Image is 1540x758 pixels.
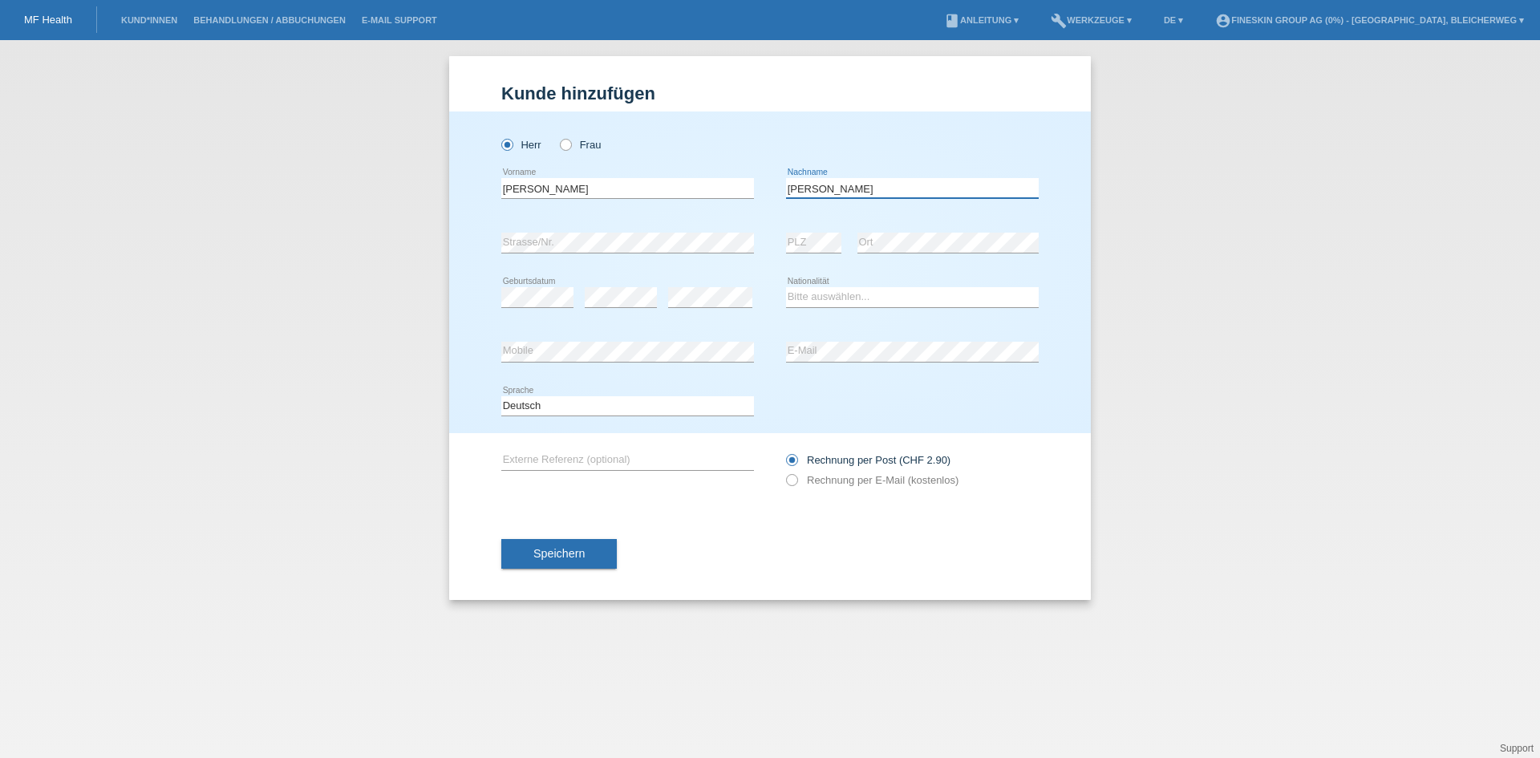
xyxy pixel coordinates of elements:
h1: Kunde hinzufügen [501,83,1039,103]
a: DE ▾ [1156,15,1191,25]
label: Rechnung per E-Mail (kostenlos) [786,474,958,486]
input: Rechnung per E-Mail (kostenlos) [786,474,796,494]
a: bookAnleitung ▾ [936,15,1027,25]
i: build [1051,13,1067,29]
a: Kund*innen [113,15,185,25]
a: MF Health [24,14,72,26]
label: Herr [501,139,541,151]
input: Rechnung per Post (CHF 2.90) [786,454,796,474]
i: account_circle [1215,13,1231,29]
label: Rechnung per Post (CHF 2.90) [786,454,950,466]
a: account_circleFineSkin Group AG (0%) - [GEOGRAPHIC_DATA], Bleicherweg ▾ [1207,15,1532,25]
label: Frau [560,139,601,151]
input: Frau [560,139,570,149]
i: book [944,13,960,29]
span: Speichern [533,547,585,560]
button: Speichern [501,539,617,570]
input: Herr [501,139,512,149]
a: Behandlungen / Abbuchungen [185,15,354,25]
a: buildWerkzeuge ▾ [1043,15,1140,25]
a: E-Mail Support [354,15,445,25]
a: Support [1500,743,1534,754]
